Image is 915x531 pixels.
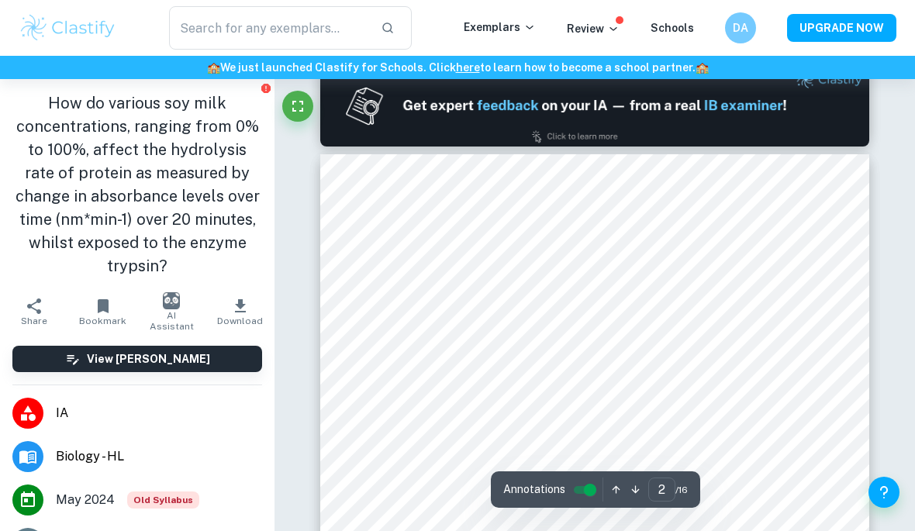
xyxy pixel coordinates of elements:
span: Annotations [503,481,565,498]
span: Old Syllabus [127,491,199,509]
a: Schools [651,22,694,34]
img: Clastify logo [19,12,117,43]
h6: DA [732,19,750,36]
span: Bookmark [79,315,126,326]
img: AI Assistant [163,292,180,309]
button: DA [725,12,756,43]
button: Bookmark [69,290,138,333]
h6: View [PERSON_NAME] [87,350,210,367]
span: Biology - HL [56,447,262,466]
button: Help and Feedback [868,477,899,508]
span: 🏫 [696,61,709,74]
span: Download [217,315,263,326]
input: Search for any exemplars... [169,6,368,50]
h6: We just launched Clastify for Schools. Click to learn how to become a school partner. [3,59,912,76]
span: IA [56,404,262,422]
a: here [456,61,480,74]
button: Report issue [260,82,271,94]
span: 🏫 [207,61,220,74]
button: AI Assistant [137,290,206,333]
p: Review [567,20,620,37]
span: AI Assistant [147,310,197,332]
span: Share [21,315,47,326]
button: UPGRADE NOW [787,14,896,42]
img: Ad [320,64,869,147]
span: / 16 [675,483,688,497]
div: Starting from the May 2025 session, the Biology IA requirements have changed. It's OK to refer to... [127,491,199,509]
button: Download [206,290,275,333]
button: Fullscreen [282,91,313,122]
span: May 2024 [56,491,115,509]
h1: How do various soy milk concentrations, ranging from 0% to 100%, affect the hydrolysis rate of pr... [12,91,262,278]
button: View [PERSON_NAME] [12,346,262,372]
p: Exemplars [464,19,536,36]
